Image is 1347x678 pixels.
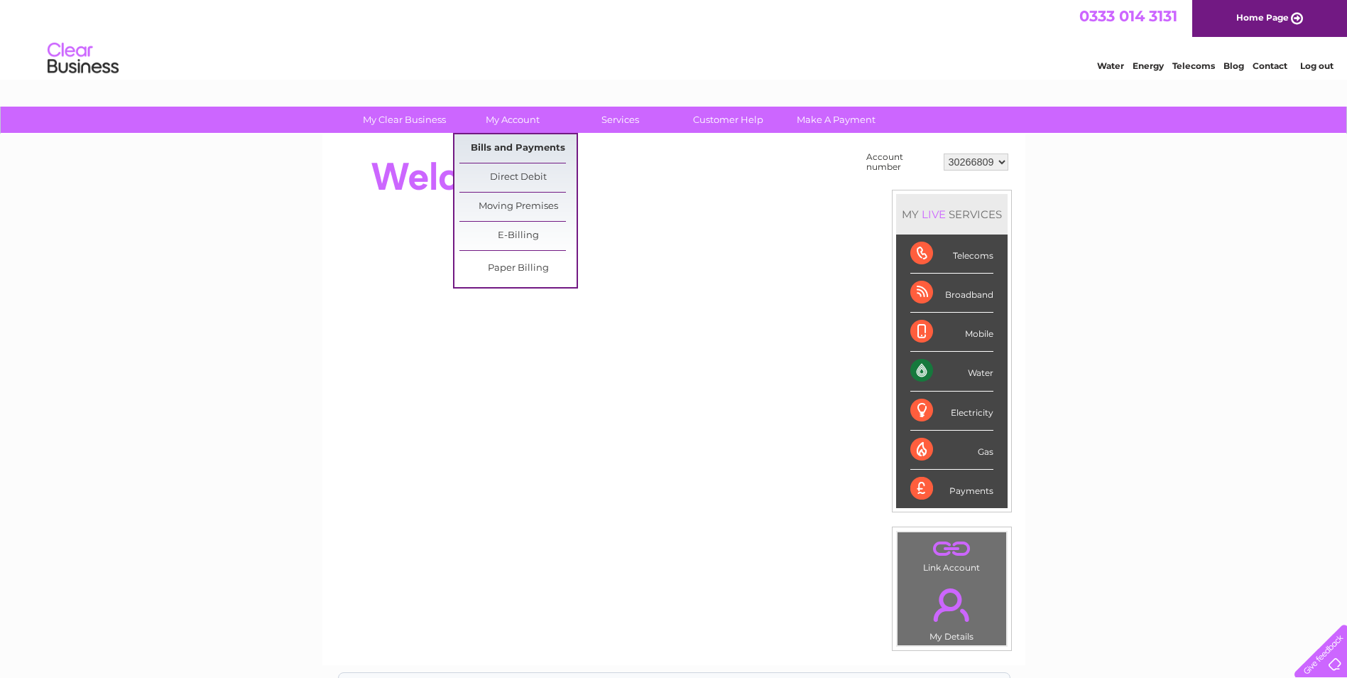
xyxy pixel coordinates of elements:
[670,107,787,133] a: Customer Help
[896,194,1008,235] div: MY SERVICES
[562,107,679,133] a: Services
[901,536,1003,561] a: .
[897,576,1007,646] td: My Details
[346,107,463,133] a: My Clear Business
[901,580,1003,630] a: .
[1172,60,1215,71] a: Telecoms
[778,107,895,133] a: Make A Payment
[910,392,993,431] div: Electricity
[459,254,577,283] a: Paper Billing
[459,134,577,163] a: Bills and Payments
[1079,7,1177,25] a: 0333 014 3131
[1300,60,1334,71] a: Log out
[459,163,577,192] a: Direct Debit
[910,313,993,352] div: Mobile
[910,235,993,274] div: Telecoms
[454,107,571,133] a: My Account
[897,532,1007,576] td: Link Account
[459,222,577,250] a: E-Billing
[1097,60,1124,71] a: Water
[47,37,119,80] img: logo.png
[459,193,577,221] a: Moving Premises
[910,431,993,470] div: Gas
[1253,60,1287,71] a: Contact
[1133,60,1164,71] a: Energy
[910,274,993,313] div: Broadband
[919,208,949,221] div: LIVE
[910,352,993,391] div: Water
[910,470,993,508] div: Payments
[339,8,1010,69] div: Clear Business is a trading name of Verastar Limited (registered in [GEOGRAPHIC_DATA] No. 3667643...
[1223,60,1244,71] a: Blog
[863,149,940,176] td: Account number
